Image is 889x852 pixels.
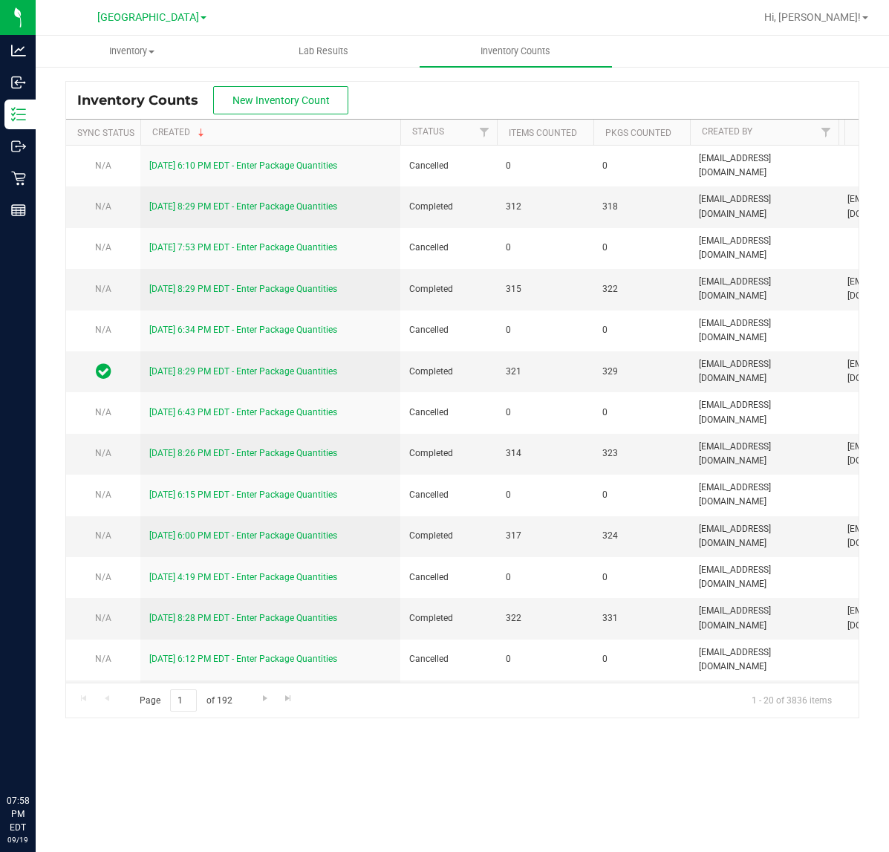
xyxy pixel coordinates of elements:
[149,654,337,664] a: [DATE] 6:12 PM EDT - Enter Package Quantities
[7,794,29,834] p: 07:58 PM EDT
[77,92,213,108] span: Inventory Counts
[11,43,26,58] inline-svg: Analytics
[95,160,111,171] span: N/A
[127,689,244,712] span: Page of 192
[602,241,681,255] span: 0
[602,652,681,666] span: 0
[506,446,584,461] span: 314
[602,529,681,543] span: 324
[409,282,488,296] span: Completed
[506,406,584,420] span: 0
[149,613,337,623] a: [DATE] 8:28 PM EDT - Enter Package Quantities
[97,11,199,24] span: [GEOGRAPHIC_DATA]
[506,241,584,255] span: 0
[149,160,337,171] a: [DATE] 6:10 PM EDT - Enter Package Quantities
[149,530,337,541] a: [DATE] 6:00 PM EDT - Enter Package Quantities
[149,366,337,377] a: [DATE] 8:29 PM EDT - Enter Package Quantities
[602,323,681,337] span: 0
[409,652,488,666] span: Cancelled
[11,75,26,90] inline-svg: Inbound
[699,563,830,591] span: [EMAIL_ADDRESS][DOMAIN_NAME]
[506,488,584,502] span: 0
[149,490,337,500] a: [DATE] 6:15 PM EDT - Enter Package Quantities
[95,242,111,253] span: N/A
[409,200,488,214] span: Completed
[77,128,134,138] a: Sync Status
[699,152,830,180] span: [EMAIL_ADDRESS][DOMAIN_NAME]
[95,490,111,500] span: N/A
[699,316,830,345] span: [EMAIL_ADDRESS][DOMAIN_NAME]
[279,45,368,58] span: Lab Results
[602,365,681,379] span: 329
[170,689,197,712] input: 1
[699,234,830,262] span: [EMAIL_ADDRESS][DOMAIN_NAME]
[36,45,227,58] span: Inventory
[96,361,111,382] span: In Sync
[409,365,488,379] span: Completed
[409,529,488,543] span: Completed
[602,446,681,461] span: 323
[95,325,111,335] span: N/A
[409,323,488,337] span: Cancelled
[228,36,420,67] a: Lab Results
[699,481,830,509] span: [EMAIL_ADDRESS][DOMAIN_NAME]
[213,86,348,114] button: New Inventory Count
[420,36,612,67] a: Inventory Counts
[149,407,337,417] a: [DATE] 6:43 PM EDT - Enter Package Quantities
[95,407,111,417] span: N/A
[95,284,111,294] span: N/A
[412,126,444,137] a: Status
[95,654,111,664] span: N/A
[409,241,488,255] span: Cancelled
[95,201,111,212] span: N/A
[11,139,26,154] inline-svg: Outbound
[602,570,681,585] span: 0
[254,689,276,709] a: Go to the next page
[149,448,337,458] a: [DATE] 8:26 PM EDT - Enter Package Quantities
[409,488,488,502] span: Cancelled
[95,530,111,541] span: N/A
[409,570,488,585] span: Cancelled
[152,127,207,137] a: Created
[509,128,577,138] a: Items Counted
[699,604,830,632] span: [EMAIL_ADDRESS][DOMAIN_NAME]
[506,159,584,173] span: 0
[11,203,26,218] inline-svg: Reports
[460,45,570,58] span: Inventory Counts
[409,406,488,420] span: Cancelled
[699,398,830,426] span: [EMAIL_ADDRESS][DOMAIN_NAME]
[602,282,681,296] span: 322
[764,11,861,23] span: Hi, [PERSON_NAME]!
[506,611,584,625] span: 322
[699,275,830,303] span: [EMAIL_ADDRESS][DOMAIN_NAME]
[7,834,29,845] p: 09/19
[409,446,488,461] span: Completed
[232,94,330,106] span: New Inventory Count
[699,522,830,550] span: [EMAIL_ADDRESS][DOMAIN_NAME]
[699,440,830,468] span: [EMAIL_ADDRESS][DOMAIN_NAME]
[95,448,111,458] span: N/A
[605,128,671,138] a: Pkgs Counted
[740,689,844,712] span: 1 - 20 of 3836 items
[506,529,584,543] span: 317
[149,572,337,582] a: [DATE] 4:19 PM EDT - Enter Package Quantities
[149,242,337,253] a: [DATE] 7:53 PM EDT - Enter Package Quantities
[409,611,488,625] span: Completed
[699,192,830,221] span: [EMAIL_ADDRESS][DOMAIN_NAME]
[506,652,584,666] span: 0
[149,201,337,212] a: [DATE] 8:29 PM EDT - Enter Package Quantities
[602,159,681,173] span: 0
[36,36,228,67] a: Inventory
[602,406,681,420] span: 0
[506,282,584,296] span: 315
[149,325,337,335] a: [DATE] 6:34 PM EDT - Enter Package Quantities
[602,200,681,214] span: 318
[278,689,299,709] a: Go to the last page
[11,107,26,122] inline-svg: Inventory
[506,323,584,337] span: 0
[602,611,681,625] span: 331
[699,645,830,674] span: [EMAIL_ADDRESS][DOMAIN_NAME]
[95,613,111,623] span: N/A
[95,572,111,582] span: N/A
[702,126,752,137] a: Created By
